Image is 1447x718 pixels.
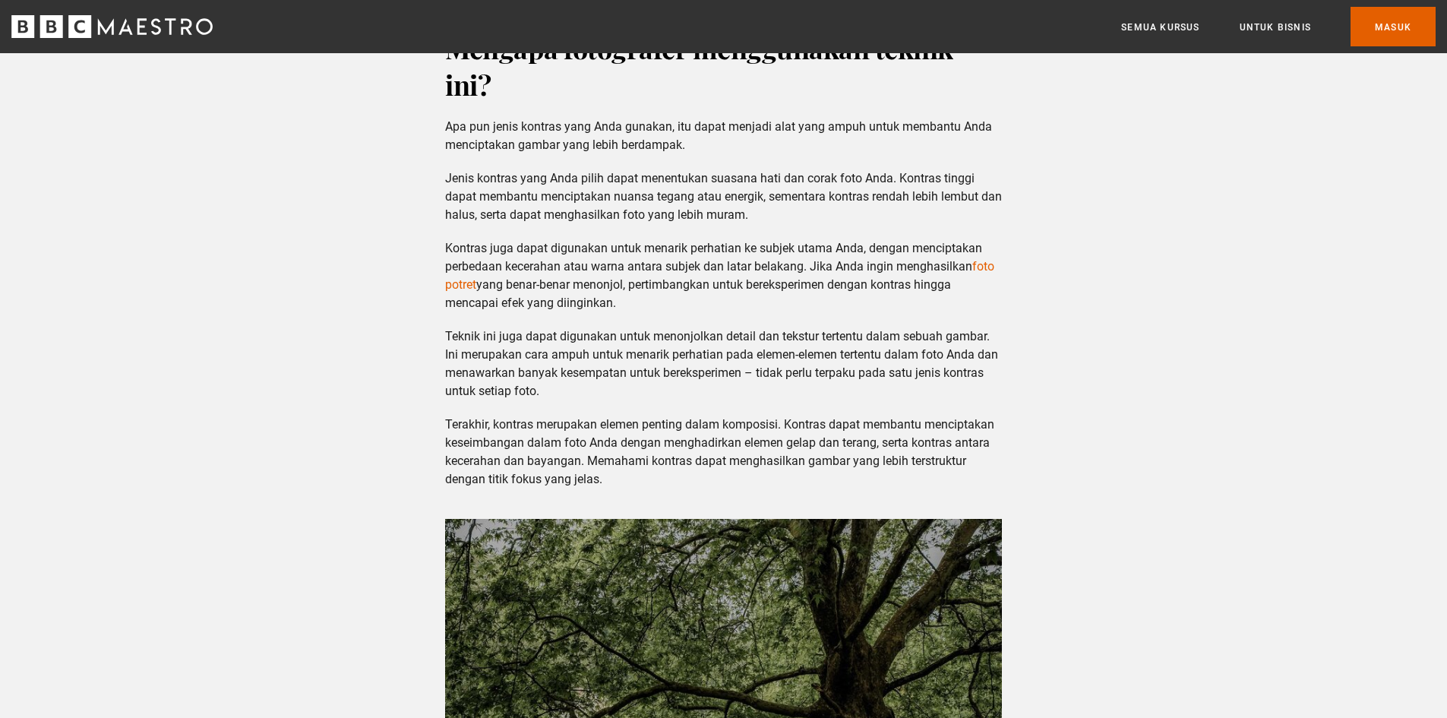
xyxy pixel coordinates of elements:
[445,241,982,274] font: Kontras juga dapat digunakan untuk menarik perhatian ke subjek utama Anda, dengan menciptakan per...
[445,417,994,486] font: Terakhir, kontras merupakan elemen penting dalam komposisi. Kontras dapat membantu menciptakan ke...
[445,329,998,398] font: Teknik ini juga dapat digunakan untuk menonjolkan detail dan tekstur tertentu dalam sebuah gambar...
[1121,7,1436,46] nav: Utama
[1375,22,1411,33] font: Masuk
[1240,20,1311,35] a: Untuk bisnis
[445,30,953,103] font: Mengapa fotografer menggunakan teknik ini?
[445,277,951,310] font: yang benar-benar menonjol, pertimbangkan untuk bereksperimen dengan kontras hingga mencapai efek ...
[445,119,992,152] font: Apa pun jenis kontras yang Anda gunakan, itu dapat menjadi alat yang ampuh untuk membantu Anda me...
[1240,22,1311,33] font: Untuk bisnis
[1351,7,1436,46] a: Masuk
[1121,22,1199,33] font: Semua Kursus
[11,15,213,38] svg: BBC Maestro
[1121,20,1199,35] a: Semua Kursus
[445,171,1002,222] font: Jenis kontras yang Anda pilih dapat menentukan suasana hati dan corak foto Anda. Kontras tinggi d...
